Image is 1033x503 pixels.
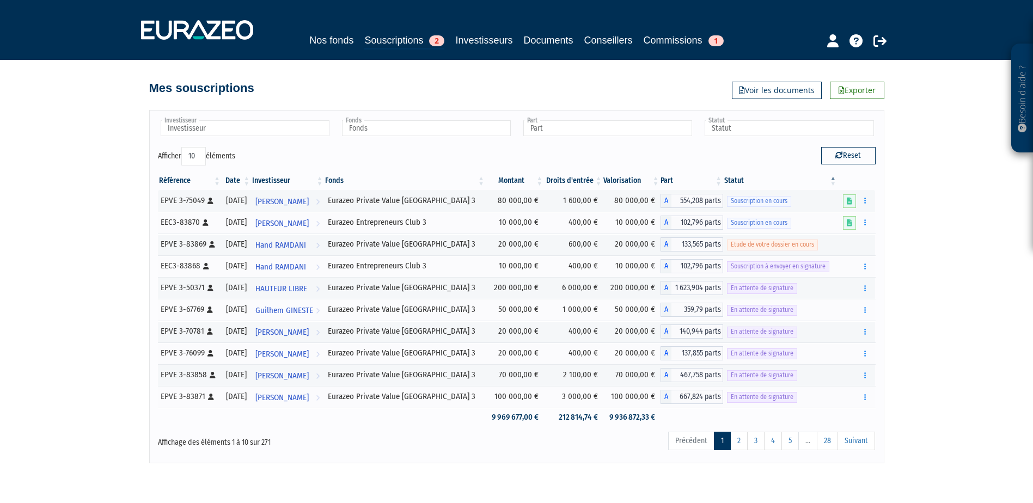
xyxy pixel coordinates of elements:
[158,147,235,165] label: Afficher éléments
[544,364,603,386] td: 2 100,00 €
[671,237,724,251] span: 133,565 parts
[544,386,603,408] td: 3 000,00 €
[603,321,661,342] td: 20 000,00 €
[544,408,603,427] td: 212 814,74 €
[149,82,254,95] h4: Mes souscriptions
[316,322,320,342] i: Voir l'investisseur
[603,386,661,408] td: 100 000,00 €
[161,195,218,206] div: EPVE 3-75049
[661,259,671,273] span: A
[251,171,324,190] th: Investisseur: activer pour trier la colonne par ordre croissant
[603,277,661,299] td: 200 000,00 €
[486,171,544,190] th: Montant: activer pour trier la colonne par ordre croissant
[661,303,724,317] div: A - Eurazeo Private Value Europe 3
[255,300,313,321] span: Guilhem GINESTE
[225,391,247,402] div: [DATE]
[225,195,247,206] div: [DATE]
[328,238,482,250] div: Eurazeo Private Value [GEOGRAPHIC_DATA] 3
[732,82,822,99] a: Voir les documents
[661,194,671,208] span: A
[141,20,253,40] img: 1732889491-logotype_eurazeo_blanc_rvb.png
[328,391,482,402] div: Eurazeo Private Value [GEOGRAPHIC_DATA] 3
[714,432,731,450] a: 1
[255,366,309,386] span: [PERSON_NAME]
[603,212,661,234] td: 10 000,00 €
[161,238,218,250] div: EPVE 3-83869
[486,386,544,408] td: 100 000,00 €
[316,192,320,212] i: Voir l'investisseur
[584,33,633,48] a: Conseillers
[207,328,213,335] i: [Français] Personne physique
[455,33,512,48] a: Investisseurs
[210,372,216,378] i: [Français] Personne physique
[207,198,213,204] i: [Français] Personne physique
[486,190,544,212] td: 80 000,00 €
[251,364,324,386] a: [PERSON_NAME]
[603,342,661,364] td: 20 000,00 €
[603,299,661,321] td: 50 000,00 €
[830,82,884,99] a: Exporter
[727,370,797,381] span: En attente de signature
[723,171,838,190] th: Statut : activer pour trier la colonne par ordre d&eacute;croissant
[255,279,307,299] span: HAUTEUR LIBRE
[486,299,544,321] td: 50 000,00 €
[730,432,748,450] a: 2
[328,304,482,315] div: Eurazeo Private Value [GEOGRAPHIC_DATA] 3
[661,303,671,317] span: A
[161,369,218,381] div: EPVE 3-83858
[544,212,603,234] td: 400,00 €
[225,369,247,381] div: [DATE]
[251,190,324,212] a: [PERSON_NAME]
[161,282,218,293] div: EPVE 3-50371
[251,342,324,364] a: [PERSON_NAME]
[158,171,222,190] th: Référence : activer pour trier la colonne par ordre croissant
[203,219,209,226] i: [Français] Personne physique
[671,346,724,360] span: 137,855 parts
[821,147,876,164] button: Reset
[661,281,724,295] div: A - Eurazeo Private Value Europe 3
[781,432,799,450] a: 5
[764,432,782,450] a: 4
[486,277,544,299] td: 200 000,00 €
[661,237,724,251] div: A - Eurazeo Private Value Europe 3
[671,259,724,273] span: 102,796 parts
[544,342,603,364] td: 400,00 €
[661,216,671,230] span: A
[207,306,213,313] i: [Français] Personne physique
[486,255,544,277] td: 10 000,00 €
[727,261,829,272] span: Souscription à envoyer en signature
[328,369,482,381] div: Eurazeo Private Value [GEOGRAPHIC_DATA] 3
[838,432,875,450] a: Suivant
[316,279,320,299] i: Voir l'investisseur
[316,300,320,321] i: Voir l'investisseur
[544,190,603,212] td: 1 600,00 €
[661,281,671,295] span: A
[727,196,791,206] span: Souscription en cours
[158,431,448,448] div: Affichage des éléments 1 à 10 sur 271
[161,304,218,315] div: EPVE 3-67769
[255,322,309,342] span: [PERSON_NAME]
[328,260,482,272] div: Eurazeo Entrepreneurs Club 3
[727,240,818,250] span: Etude de votre dossier en cours
[727,327,797,337] span: En attente de signature
[209,241,215,248] i: [Français] Personne physique
[661,216,724,230] div: A - Eurazeo Entrepreneurs Club 3
[661,237,671,251] span: A
[251,255,324,277] a: Hand RAMDANI
[225,326,247,337] div: [DATE]
[671,368,724,382] span: 467,758 parts
[727,305,797,315] span: En attente de signature
[661,368,671,382] span: A
[544,171,603,190] th: Droits d'entrée: activer pour trier la colonne par ordre croissant
[255,213,309,234] span: [PERSON_NAME]
[727,283,797,293] span: En attente de signature
[161,260,218,272] div: EEC3-83868
[661,346,724,360] div: A - Eurazeo Private Value Europe 3
[328,326,482,337] div: Eurazeo Private Value [GEOGRAPHIC_DATA] 3
[661,324,671,339] span: A
[316,257,320,277] i: Voir l'investisseur
[225,260,247,272] div: [DATE]
[817,432,838,450] a: 28
[161,326,218,337] div: EPVE 3-70781
[661,171,724,190] th: Part: activer pour trier la colonne par ordre croissant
